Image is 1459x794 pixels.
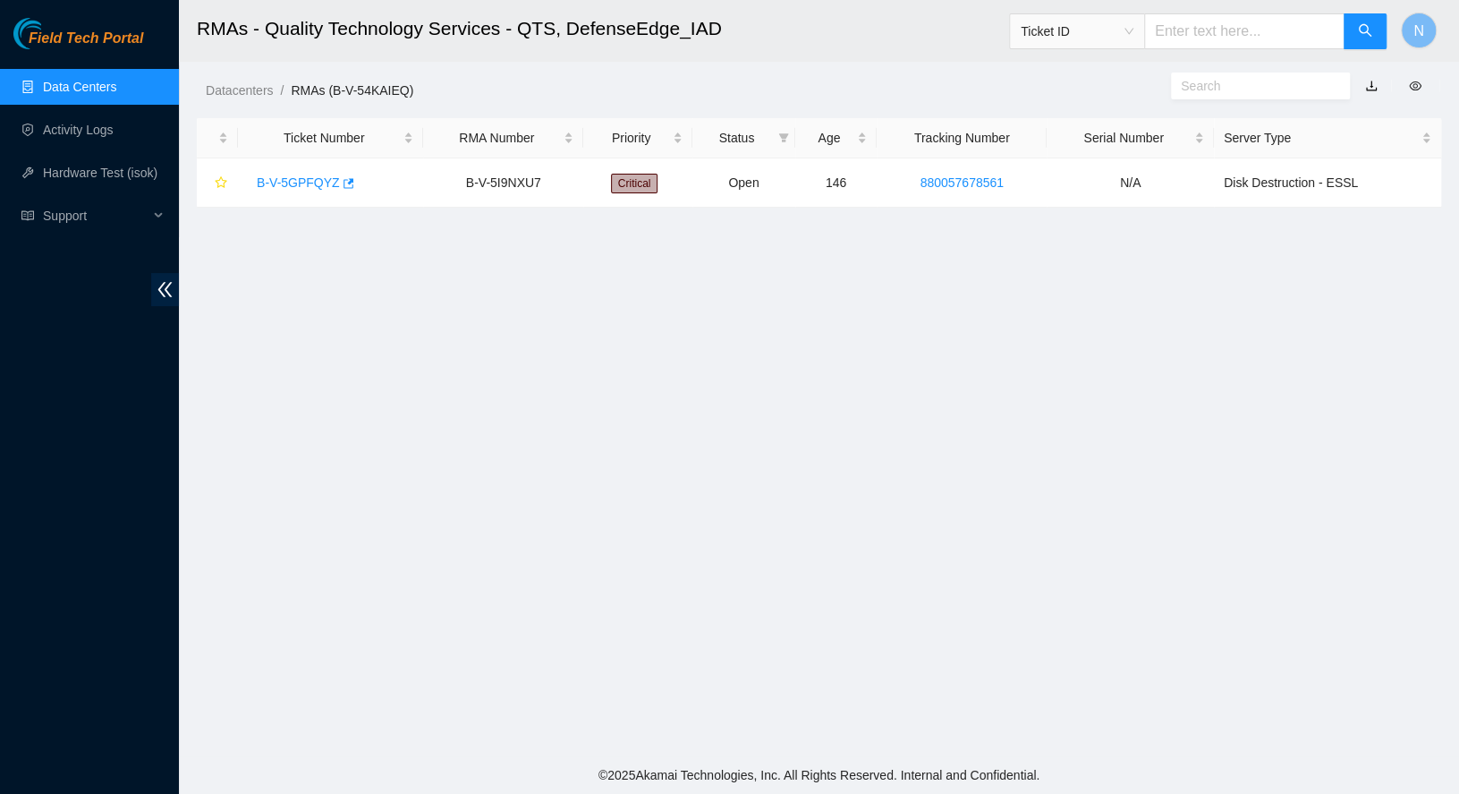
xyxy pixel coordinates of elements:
a: download [1365,79,1378,93]
a: 880057678561 [920,175,1003,190]
a: Data Centers [43,80,116,94]
a: Activity Logs [43,123,114,137]
span: Field Tech Portal [29,30,143,47]
span: Status [702,128,771,148]
input: Search [1181,76,1326,96]
span: star [215,176,227,191]
a: B-V-5GPFQYZ [257,175,340,190]
button: search [1344,13,1387,49]
span: filter [775,124,793,151]
span: search [1358,23,1372,40]
a: Datacenters [206,83,273,98]
td: B-V-5I9NXU7 [423,158,583,208]
a: RMAs (B-V-54KAIEQ) [291,83,413,98]
a: Akamai TechnologiesField Tech Portal [13,32,143,55]
span: Ticket ID [1021,18,1133,45]
button: star [207,168,228,197]
span: read [21,209,34,222]
td: Disk Destruction - ESSL [1214,158,1441,208]
img: Akamai Technologies [13,18,90,49]
button: download [1352,72,1391,100]
td: Open [692,158,795,208]
span: Support [43,198,148,234]
span: / [280,83,284,98]
span: eye [1409,80,1421,92]
input: Enter text here... [1144,13,1344,49]
span: filter [778,132,789,143]
td: 146 [795,158,877,208]
span: double-left [151,273,179,306]
span: Critical [611,174,658,193]
footer: © 2025 Akamai Technologies, Inc. All Rights Reserved. Internal and Confidential. [179,756,1459,794]
td: N/A [1047,158,1214,208]
th: Tracking Number [877,118,1047,158]
a: Hardware Test (isok) [43,166,157,180]
button: N [1401,13,1437,48]
span: N [1413,20,1424,42]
